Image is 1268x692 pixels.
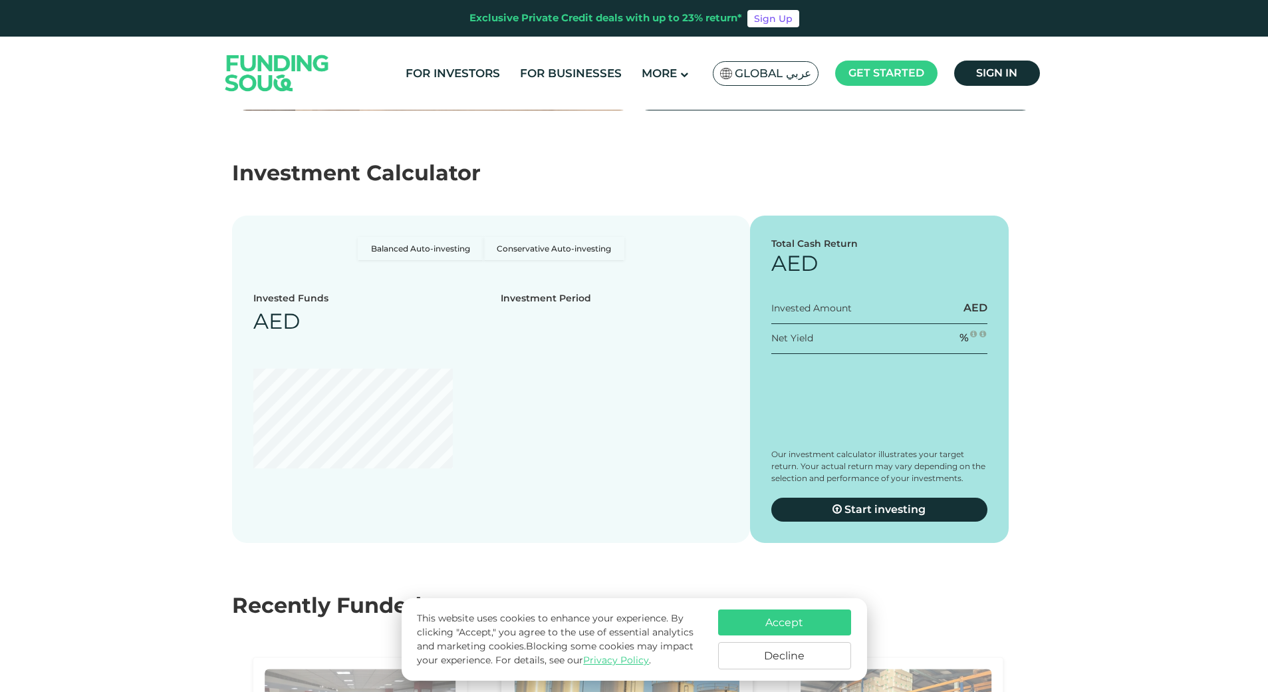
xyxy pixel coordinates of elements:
[718,642,851,669] button: Decline
[501,291,591,305] div: Investment Period
[583,654,649,666] a: Privacy Policy
[771,449,985,483] span: Our investment calculator illustrates your target return. Your actual return may vary depending o...
[771,250,818,276] span: AED
[771,301,852,315] div: Invested Amount
[495,654,651,666] span: For details, see our .
[469,11,742,26] div: Exclusive Private Credit deals with up to 23% return*
[954,61,1040,86] a: Sign in
[417,640,694,666] span: Blocking some cookies may impact your experience.
[976,67,1017,79] span: Sign in
[232,592,422,618] span: Recently Funded
[720,68,732,79] img: SA Flag
[718,609,851,635] button: Accept
[963,301,987,314] span: AED
[232,160,360,186] span: Investment
[517,63,625,85] a: For Businesses
[747,10,799,27] a: Sign Up
[771,332,813,344] span: Net Yield
[402,63,503,85] a: For Investors
[417,611,704,667] p: This website uses cookies to enhance your experience. By clicking "Accept," you agree to the use ...
[642,67,677,80] span: More
[366,160,481,186] span: Calculator
[844,503,926,516] span: Start investing
[848,67,924,79] span: Get started
[979,330,986,338] i: 10 forecasted net yield ~ 19.6% IRR
[483,237,624,260] label: Conservative Auto-investing
[253,308,300,334] span: AED
[735,66,811,81] span: Global عربي
[771,498,988,522] a: Start investing
[959,331,969,344] span: %
[212,39,342,106] img: Logo
[970,330,977,338] i: 15 forecasted net yield ~ 23% IRR
[358,237,624,260] div: Basic radio toggle button group
[358,237,483,260] label: Balanced Auto-investing
[771,237,988,251] div: Total Cash Return
[253,291,328,305] div: Invested Funds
